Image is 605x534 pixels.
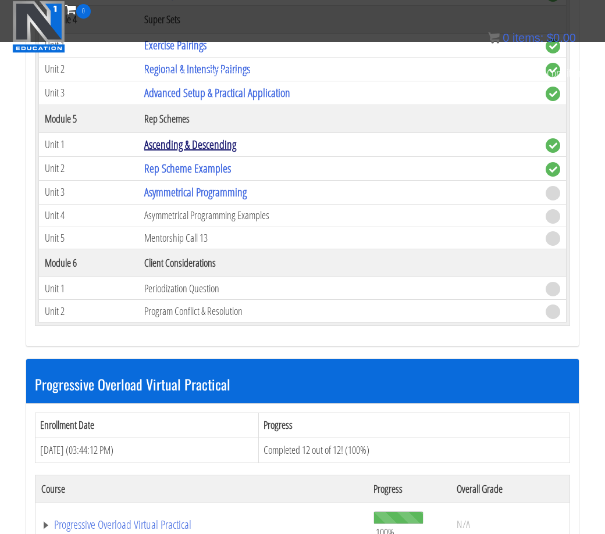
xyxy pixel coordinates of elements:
[266,53,311,94] a: Contact
[427,53,506,94] a: Trainer Directory
[65,1,91,17] a: 0
[259,438,570,463] td: Completed 12 out of 12! (100%)
[98,53,155,94] a: Course List
[76,4,91,19] span: 0
[547,31,553,44] span: $
[506,53,596,94] a: Terms & Conditions
[39,156,138,180] td: Unit 2
[513,31,543,44] span: items:
[39,249,138,277] th: Module 6
[144,137,236,152] a: Ascending & Descending
[138,249,540,277] th: Client Considerations
[39,300,138,322] td: Unit 2
[368,475,451,503] th: Progress
[144,184,247,200] a: Asymmetrical Programming
[138,227,540,249] td: Mentorship Call 13
[39,180,138,204] td: Unit 3
[144,160,231,176] a: Rep Scheme Examples
[12,1,65,53] img: n1-education
[144,85,290,101] a: Advanced Setup & Practical Application
[39,57,138,81] td: Unit 2
[35,413,259,438] th: Enrollment Date
[311,53,362,94] a: Why N1?
[35,377,570,392] h3: Progressive Overload Virtual Practical
[35,438,259,463] td: [DATE] (03:44:12 PM)
[197,53,266,94] a: FREE Course
[39,227,138,249] td: Unit 5
[503,31,509,44] span: 0
[35,475,368,503] th: Course
[62,53,98,94] a: Certs
[39,204,138,227] td: Unit 4
[547,31,576,44] bdi: 0.00
[138,105,540,132] th: Rep Schemes
[41,519,362,531] a: Progressive Overload Virtual Practical
[138,204,540,227] td: Asymmetrical Programming Examples
[546,138,560,153] span: complete
[39,277,138,300] td: Unit 1
[138,300,540,322] td: Program Conflict & Resolution
[362,53,427,94] a: Testimonials
[451,475,570,503] th: Overall Grade
[259,413,570,438] th: Progress
[488,32,500,44] img: icon11.png
[138,277,540,300] td: Periodization Question
[39,105,138,132] th: Module 5
[39,132,138,156] td: Unit 1
[546,162,560,177] span: complete
[488,31,576,44] a: 0 items: $0.00
[546,87,560,101] span: complete
[155,53,197,94] a: Events
[39,81,138,105] td: Unit 3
